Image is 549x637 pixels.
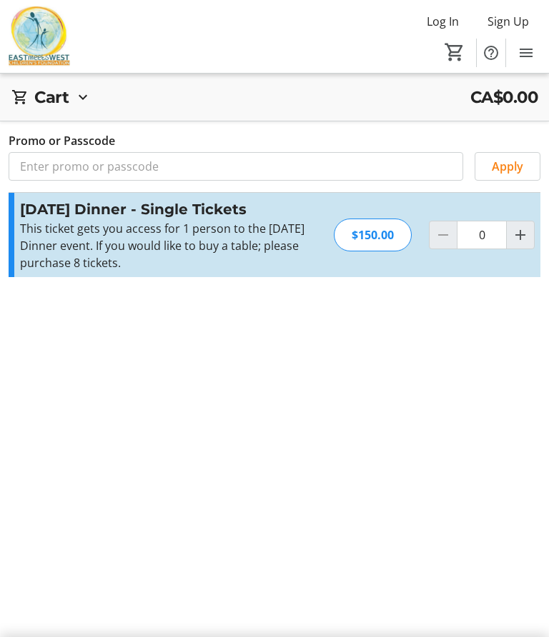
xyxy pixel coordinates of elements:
button: Sign Up [476,10,540,33]
button: Apply [475,152,540,181]
h2: Cart [34,85,69,109]
button: Increment by one [507,221,534,249]
label: Promo or Passcode [9,132,115,149]
span: Apply [492,158,523,175]
input: Diwali Dinner - Single Tickets Quantity [457,221,507,249]
button: Cart [442,39,468,65]
button: Help [477,39,505,67]
div: This ticket gets you access for 1 person to the [DATE] Dinner event. If you would like to buy a t... [20,220,317,271]
h3: [DATE] Dinner - Single Tickets [20,199,317,220]
input: Enter promo or passcode [9,152,463,181]
span: CA$0.00 [470,85,538,109]
img: East Meets West Children's Foundation's Logo [9,6,70,67]
button: Menu [512,39,540,67]
span: Sign Up [488,13,529,30]
span: Log In [427,13,459,30]
button: Log In [415,10,470,33]
div: $150.00 [334,219,412,251]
